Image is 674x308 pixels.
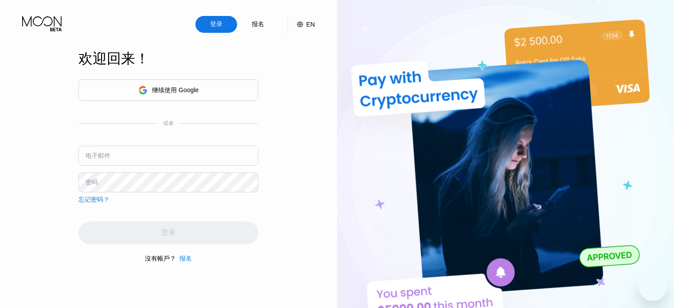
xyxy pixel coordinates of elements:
[78,79,258,101] div: 继续使用 Google
[288,16,315,33] div: EN
[78,196,109,204] div: 忘记密码？
[195,16,237,33] div: 登录
[86,179,98,186] font: 密码
[86,152,110,159] font: 电子邮件
[176,255,192,263] div: 报名
[163,120,174,126] font: 或者
[78,196,109,203] font: 忘记密码？
[152,86,199,94] font: 继续使用 Google
[237,16,279,33] div: 报名
[210,20,222,27] font: 登录
[78,51,149,66] font: 欢迎回来！
[179,255,192,262] font: 报名
[306,21,315,28] font: EN
[252,20,264,27] font: 报名
[145,255,176,262] font: 沒有帳戶？
[639,273,667,301] iframe: 启动消息传送窗口的按钮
